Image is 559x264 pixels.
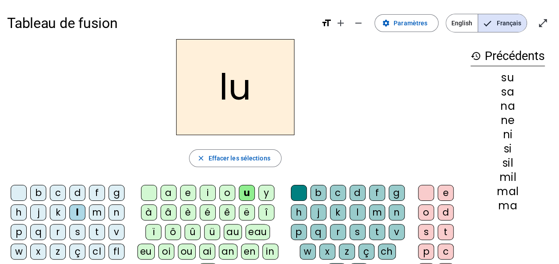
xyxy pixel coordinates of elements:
div: p [418,244,434,260]
mat-icon: history [471,51,481,61]
div: w [300,244,316,260]
span: Effacer les sélections [208,153,270,164]
div: fl [109,244,125,260]
div: s [69,224,85,240]
div: m [89,204,105,220]
div: q [30,224,46,240]
div: mal [471,186,545,197]
mat-button-toggle-group: Language selection [446,14,527,32]
div: u [239,185,255,201]
div: b [30,185,46,201]
mat-icon: add [335,18,346,28]
div: d [438,204,454,220]
div: e [438,185,454,201]
button: Entrer en plein écran [534,14,552,32]
div: h [291,204,307,220]
div: ü [204,224,220,240]
div: â [161,204,177,220]
div: n [389,204,405,220]
div: ch [378,244,396,260]
div: r [330,224,346,240]
button: Diminuer la taille de la police [350,14,367,32]
div: sa [471,87,545,97]
div: na [471,101,545,112]
div: an [219,244,237,260]
div: n [109,204,125,220]
div: s [350,224,366,240]
div: in [262,244,278,260]
div: d [350,185,366,201]
div: k [330,204,346,220]
div: ma [471,200,545,211]
div: î [258,204,274,220]
button: Effacer les sélections [189,149,281,167]
div: si [471,144,545,154]
div: ç [69,244,85,260]
div: t [438,224,454,240]
div: k [50,204,66,220]
div: z [50,244,66,260]
div: mil [471,172,545,183]
div: x [30,244,46,260]
span: Paramètres [394,18,427,28]
div: z [339,244,355,260]
div: t [369,224,385,240]
div: ë [239,204,255,220]
div: au [224,224,242,240]
div: j [30,204,46,220]
div: o [219,185,235,201]
h3: Précédents [471,46,545,66]
div: ï [145,224,161,240]
div: l [69,204,85,220]
div: eau [245,224,270,240]
div: ne [471,115,545,126]
div: m [369,204,385,220]
div: sil [471,158,545,168]
div: t [89,224,105,240]
div: v [109,224,125,240]
div: ai [199,244,215,260]
div: ou [178,244,196,260]
div: h [11,204,27,220]
div: eu [137,244,155,260]
div: i [200,185,216,201]
button: Augmenter la taille de la police [332,14,350,32]
div: c [50,185,66,201]
div: b [310,185,326,201]
mat-icon: remove [353,18,364,28]
div: su [471,72,545,83]
div: ô [165,224,181,240]
div: û [185,224,201,240]
div: e [180,185,196,201]
div: en [241,244,259,260]
span: English [446,14,478,32]
div: j [310,204,326,220]
mat-icon: close [197,154,205,162]
div: q [310,224,326,240]
span: Français [478,14,527,32]
div: r [50,224,66,240]
div: à [141,204,157,220]
button: Paramètres [374,14,438,32]
div: cl [89,244,105,260]
div: d [69,185,85,201]
h2: lu [176,39,294,135]
div: v [389,224,405,240]
div: é [200,204,216,220]
div: ê [219,204,235,220]
div: a [161,185,177,201]
div: o [418,204,434,220]
div: p [291,224,307,240]
div: s [418,224,434,240]
div: g [109,185,125,201]
div: è [180,204,196,220]
div: f [89,185,105,201]
div: l [350,204,366,220]
div: g [389,185,405,201]
div: y [258,185,274,201]
mat-icon: settings [382,19,390,27]
div: c [438,244,454,260]
div: c [330,185,346,201]
div: w [11,244,27,260]
div: p [11,224,27,240]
